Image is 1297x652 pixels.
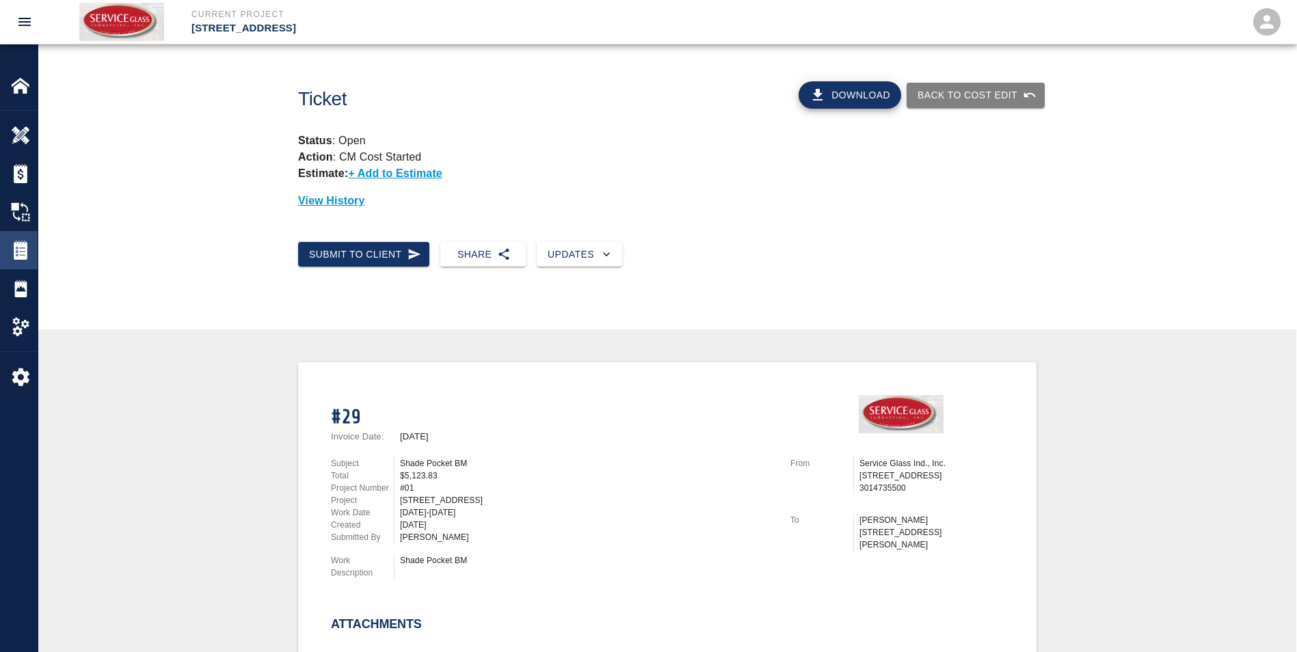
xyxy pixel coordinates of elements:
[859,526,1004,551] p: [STREET_ADDRESS][PERSON_NAME]
[331,519,394,531] p: Created
[790,514,853,526] p: To
[400,506,774,519] div: [DATE]-[DATE]
[331,457,394,470] p: Subject
[331,470,394,482] p: Total
[859,395,944,433] img: Service Glass Ind., Inc.
[331,506,394,519] p: Work Date
[859,457,1004,470] p: Service Glass Ind., Inc.
[298,133,1037,149] p: : Open
[400,470,774,482] div: $5,123.83
[400,432,429,441] p: [DATE]
[400,457,774,470] div: Shade Pocket BM
[331,531,394,543] p: Submitted By
[331,617,422,632] h2: Attachments
[859,470,1004,482] p: [STREET_ADDRESS]
[331,494,394,506] p: Project
[1229,586,1297,652] iframe: Chat Widget
[331,554,394,579] p: Work Description
[400,494,774,506] div: [STREET_ADDRESS]
[799,81,901,109] button: Download
[331,432,395,441] p: Invoice Date:
[8,5,41,38] button: open drawer
[440,242,526,267] button: Share
[400,554,774,567] div: Shade Pocket BM
[298,151,333,163] strong: Action
[298,193,1037,209] p: View History
[907,83,1045,108] button: Back to Cost Edit
[191,21,723,36] p: [STREET_ADDRESS]
[331,482,394,494] p: Project Number
[298,167,348,179] strong: Estimate:
[400,482,774,494] div: #01
[298,88,724,111] h1: Ticket
[790,457,853,470] p: From
[298,151,421,163] p: : CM Cost Started
[298,242,429,267] button: Submit to Client
[537,242,622,267] button: Updates
[298,135,332,146] strong: Status
[79,3,164,41] img: Service Glass Ind., Inc.
[859,514,1004,526] p: [PERSON_NAME]
[859,482,1004,494] p: 3014735500
[331,406,774,429] h1: #29
[400,519,774,531] div: [DATE]
[348,167,442,179] p: + Add to Estimate
[400,531,774,543] div: [PERSON_NAME]
[191,8,723,21] p: Current Project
